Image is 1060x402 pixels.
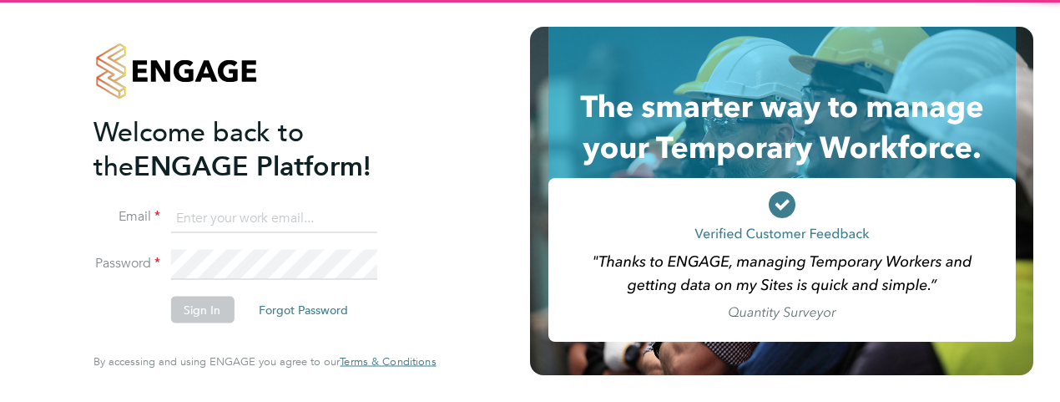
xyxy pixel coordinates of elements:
button: Forgot Password [245,297,361,323]
input: Enter your work email... [170,203,376,233]
button: Sign In [170,297,234,323]
span: Terms & Conditions [340,354,436,369]
label: Email [93,208,160,226]
label: Password [93,255,160,272]
a: Terms & Conditions [340,355,436,369]
h2: ENGAGE Platform! [93,114,419,183]
span: By accessing and using ENGAGE you agree to our [93,354,436,369]
span: Welcome back to the [93,115,304,182]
